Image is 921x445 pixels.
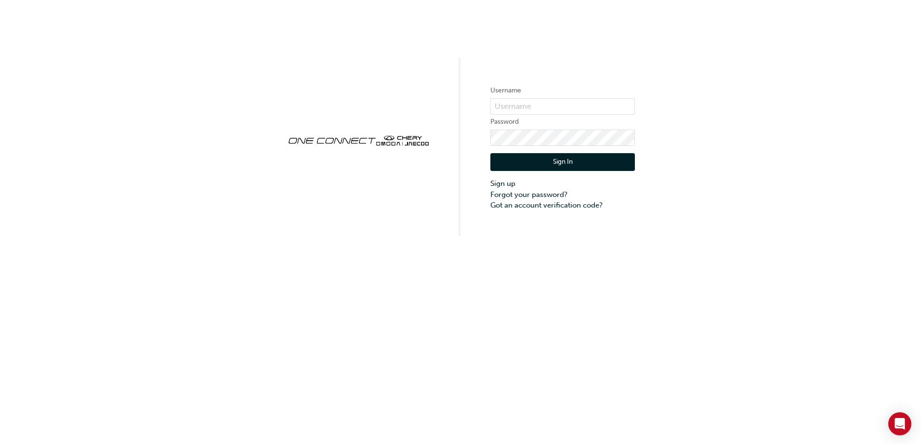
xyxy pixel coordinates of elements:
input: Username [490,98,635,115]
a: Forgot your password? [490,189,635,200]
a: Got an account verification code? [490,200,635,211]
button: Sign In [490,153,635,171]
div: Open Intercom Messenger [888,412,911,435]
a: Sign up [490,178,635,189]
label: Username [490,85,635,96]
label: Password [490,116,635,128]
img: oneconnect [286,127,431,152]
